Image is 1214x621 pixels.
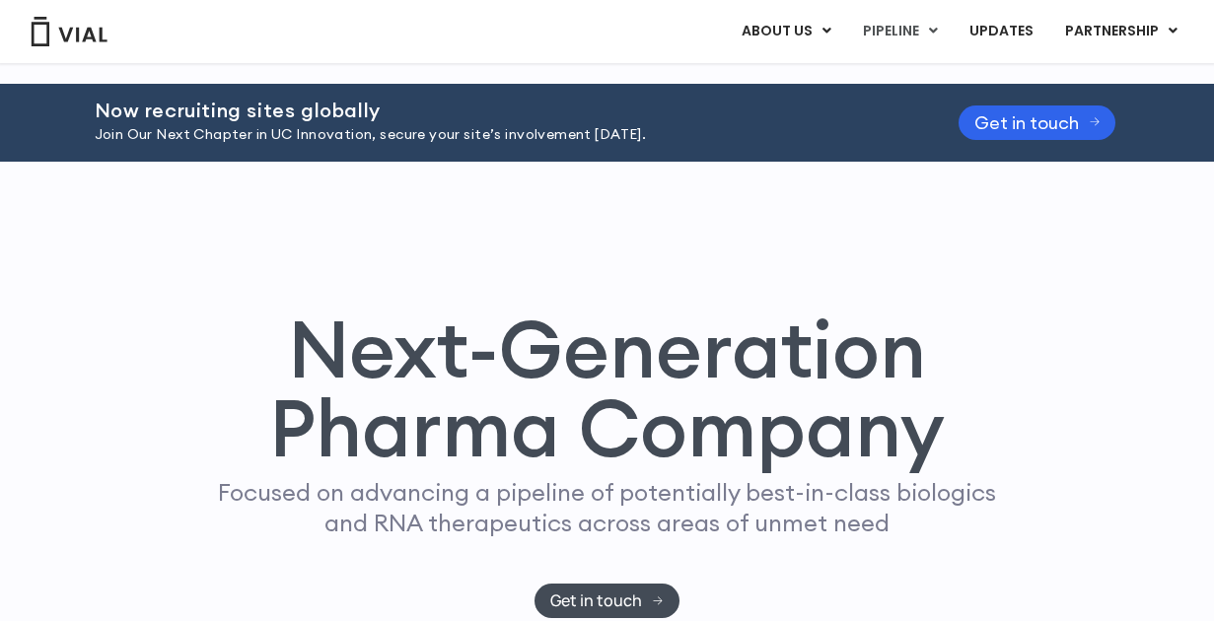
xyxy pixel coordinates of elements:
p: Focused on advancing a pipeline of potentially best-in-class biologics and RNA therapeutics acros... [210,477,1005,538]
img: Vial Logo [30,17,108,46]
a: ABOUT USMenu Toggle [726,15,846,48]
h2: Now recruiting sites globally [95,100,909,121]
a: PIPELINEMenu Toggle [847,15,953,48]
span: Get in touch [550,593,642,608]
a: Get in touch [959,105,1116,140]
a: UPDATES [954,15,1048,48]
a: PARTNERSHIPMenu Toggle [1049,15,1193,48]
h1: Next-Generation Pharma Company [180,310,1035,467]
a: Get in touch [535,584,679,618]
span: Get in touch [974,115,1079,130]
p: Join Our Next Chapter in UC Innovation, secure your site’s involvement [DATE]. [95,124,909,146]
